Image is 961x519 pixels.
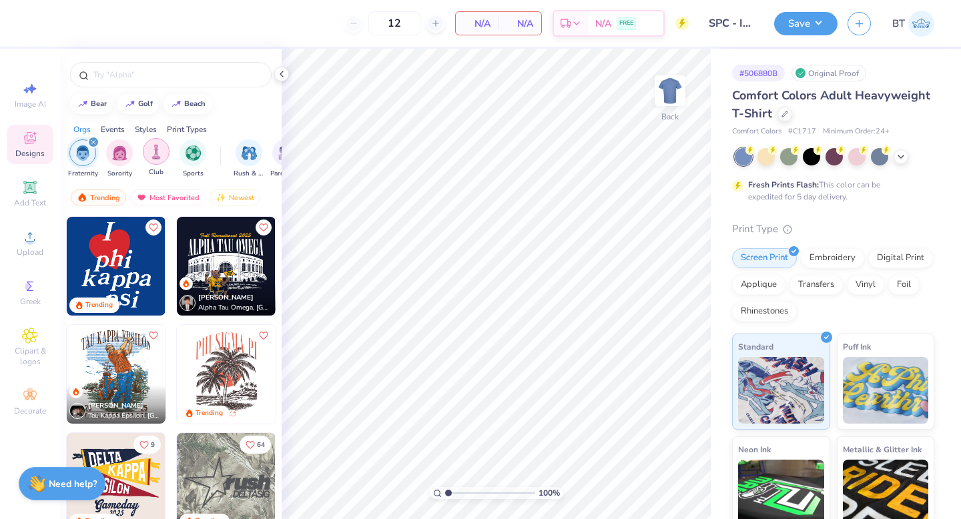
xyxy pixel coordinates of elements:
[138,100,153,107] div: golf
[748,179,912,203] div: This color can be expedited for 5 day delivery.
[15,148,45,159] span: Designs
[177,217,276,316] img: 642ee57d-cbfd-4e95-af9a-eb76752c2561
[49,478,97,490] strong: Need help?
[788,126,816,137] span: # C1717
[149,144,164,159] img: Club Image
[186,145,201,161] img: Sports Image
[117,94,159,114] button: golf
[270,169,301,179] span: Parent's Weekend
[68,139,98,179] div: filter for Fraternity
[20,296,41,307] span: Greek
[180,139,206,179] button: filter button
[151,442,155,448] span: 9
[275,217,374,316] img: ce1a5c7d-473b-49b2-a901-342ef3f841aa
[595,17,611,31] span: N/A
[88,411,160,421] span: Tau Kappa Epsilon, [GEOGRAPHIC_DATA][US_STATE]
[275,325,374,424] img: 2d8a663a-a8d3-40c1-a8c2-fc0748ef6b73
[14,197,46,208] span: Add Text
[619,19,633,28] span: FREE
[69,403,85,419] img: Avatar
[270,139,301,179] button: filter button
[699,10,764,37] input: Untitled Design
[801,248,864,268] div: Embroidery
[732,275,785,295] div: Applique
[107,169,132,179] span: Sorority
[868,248,933,268] div: Digital Print
[145,219,162,235] button: Like
[234,139,264,179] button: filter button
[240,436,271,454] button: Like
[184,100,206,107] div: beach
[748,179,819,190] strong: Fresh Prints Flash:
[198,303,270,313] span: Alpha Tau Omega, [GEOGRAPHIC_DATA]
[732,65,785,81] div: # 506880B
[368,11,420,35] input: – –
[14,406,46,416] span: Decorate
[67,325,166,424] img: eb213d54-80e9-4060-912d-9752b3a91b98
[180,295,196,311] img: Avatar
[130,189,206,205] div: Most Favorited
[7,346,53,367] span: Clipart & logos
[823,126,890,137] span: Minimum Order: 24 +
[732,126,781,137] span: Comfort Colors
[661,111,679,123] div: Back
[257,442,265,448] span: 64
[68,169,98,179] span: Fraternity
[149,167,164,177] span: Club
[464,17,491,31] span: N/A
[183,169,204,179] span: Sports
[888,275,920,295] div: Foil
[165,325,264,424] img: fce72644-5a51-4a8d-92bd-a60745c9fb8f
[789,275,843,295] div: Transfers
[738,442,771,456] span: Neon Ink
[165,217,264,316] img: 8dd0a095-001a-4357-9dc2-290f0919220d
[112,145,127,161] img: Sorority Image
[68,139,98,179] button: filter button
[843,340,871,354] span: Puff Ink
[135,123,157,135] div: Styles
[843,357,929,424] img: Puff Ink
[85,300,113,310] div: Trending
[738,357,824,424] img: Standard
[101,123,125,135] div: Events
[791,65,866,81] div: Original Proof
[892,11,934,37] a: BT
[73,123,91,135] div: Orgs
[908,11,934,37] img: Brady Teichman
[88,401,143,410] span: [PERSON_NAME]
[15,99,46,109] span: Image AI
[70,94,113,114] button: bear
[847,275,884,295] div: Vinyl
[732,221,934,237] div: Print Type
[732,302,797,322] div: Rhinestones
[91,100,107,107] div: bear
[196,408,223,418] div: Trending
[843,442,922,456] span: Metallic & Glitter Ink
[256,328,272,344] button: Like
[171,100,182,108] img: trend_line.gif
[270,139,301,179] div: filter for Parent's Weekend
[133,436,161,454] button: Like
[167,123,207,135] div: Print Types
[92,68,263,81] input: Try "Alpha"
[507,17,533,31] span: N/A
[67,217,166,316] img: f6158eb7-cc5b-49f7-a0db-65a8f5223f4c
[774,12,838,35] button: Save
[732,87,930,121] span: Comfort Colors Adult Heavyweight T-Shirt
[738,340,773,354] span: Standard
[106,139,133,179] button: filter button
[77,193,87,202] img: trending.gif
[216,193,226,202] img: Newest.gif
[732,248,797,268] div: Screen Print
[71,189,126,205] div: Trending
[892,16,905,31] span: BT
[143,138,170,177] div: filter for Club
[278,145,294,161] img: Parent's Weekend Image
[177,325,276,424] img: e74190f9-449c-44ba-99ac-ddc219d5e746
[210,189,260,205] div: Newest
[164,94,212,114] button: beach
[198,293,254,302] span: [PERSON_NAME]
[17,247,43,257] span: Upload
[106,139,133,179] div: filter for Sorority
[234,139,264,179] div: filter for Rush & Bid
